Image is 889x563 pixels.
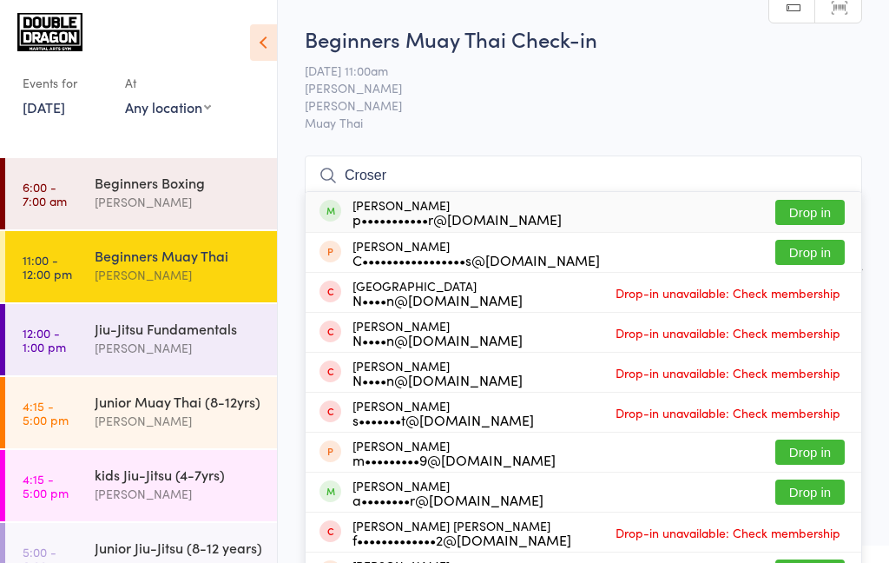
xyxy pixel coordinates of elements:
div: N••••n@[DOMAIN_NAME] [352,333,523,347]
div: [PERSON_NAME] [352,319,523,347]
div: Junior Jiu-Jitsu (8-12 years) [95,538,262,557]
div: N••••n@[DOMAIN_NAME] [352,373,523,387]
span: Drop-in unavailable: Check membership [611,360,845,386]
span: [PERSON_NAME] [305,96,835,114]
button: Drop in [775,240,845,265]
a: 4:15 -5:00 pmkids Jiu-Jitsu (4-7yrs)[PERSON_NAME] [5,450,277,521]
div: Events for [23,69,108,97]
div: Jiu-Jitsu Fundamentals [95,319,262,338]
div: N••••n@[DOMAIN_NAME] [352,293,523,307]
div: [GEOGRAPHIC_DATA] [352,279,523,307]
div: Beginners Boxing [95,173,262,192]
div: [PERSON_NAME] [PERSON_NAME] [352,519,571,546]
div: a••••••••r@[DOMAIN_NAME] [352,493,543,507]
input: Search [305,156,862,195]
a: [DATE] [23,97,65,116]
div: [PERSON_NAME] [95,192,262,212]
div: [PERSON_NAME] [95,338,262,358]
h2: Beginners Muay Thai Check-in [305,24,862,53]
div: s•••••••t@[DOMAIN_NAME] [352,413,534,427]
time: 12:00 - 1:00 pm [23,326,66,354]
span: Muay Thai [305,114,862,131]
div: At [125,69,211,97]
span: Drop-in unavailable: Check membership [611,320,845,346]
div: [PERSON_NAME] [95,265,262,285]
div: [PERSON_NAME] [352,399,534,427]
div: [PERSON_NAME] [95,411,262,431]
img: Double Dragon Gym [17,13,82,51]
time: 11:00 - 12:00 pm [23,253,72,281]
div: [PERSON_NAME] [95,484,262,504]
div: Beginners Muay Thai [95,246,262,265]
span: Drop-in unavailable: Check membership [611,520,845,546]
div: kids Jiu-Jitsu (4-7yrs) [95,465,262,484]
div: Junior Muay Thai (8-12yrs) [95,392,262,411]
span: Drop-in unavailable: Check membership [611,280,845,306]
a: 12:00 -1:00 pmJiu-Jitsu Fundamentals[PERSON_NAME] [5,304,277,375]
time: 4:15 - 5:00 pm [23,399,69,427]
time: 4:15 - 5:00 pm [23,472,69,500]
div: p•••••••••••r@[DOMAIN_NAME] [352,212,562,226]
a: 4:15 -5:00 pmJunior Muay Thai (8-12yrs)[PERSON_NAME] [5,377,277,448]
button: Drop in [775,200,845,225]
div: C•••••••••••••••••s@[DOMAIN_NAME] [352,253,600,267]
span: Drop-in unavailable: Check membership [611,400,845,426]
span: [PERSON_NAME] [305,79,835,96]
a: 11:00 -12:00 pmBeginners Muay Thai[PERSON_NAME] [5,231,277,302]
div: m•••••••••9@[DOMAIN_NAME] [352,453,556,467]
button: Drop in [775,480,845,505]
div: [PERSON_NAME] [352,479,543,507]
div: [PERSON_NAME] [352,359,523,387]
button: Drop in [775,440,845,465]
div: [PERSON_NAME] [352,198,562,226]
div: [PERSON_NAME] [352,439,556,467]
div: Any location [125,97,211,116]
a: 6:00 -7:00 amBeginners Boxing[PERSON_NAME] [5,158,277,229]
time: 6:00 - 7:00 am [23,180,67,208]
div: [PERSON_NAME] [352,239,600,267]
div: f•••••••••••••2@[DOMAIN_NAME] [352,533,571,546]
span: [DATE] 11:00am [305,62,835,79]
